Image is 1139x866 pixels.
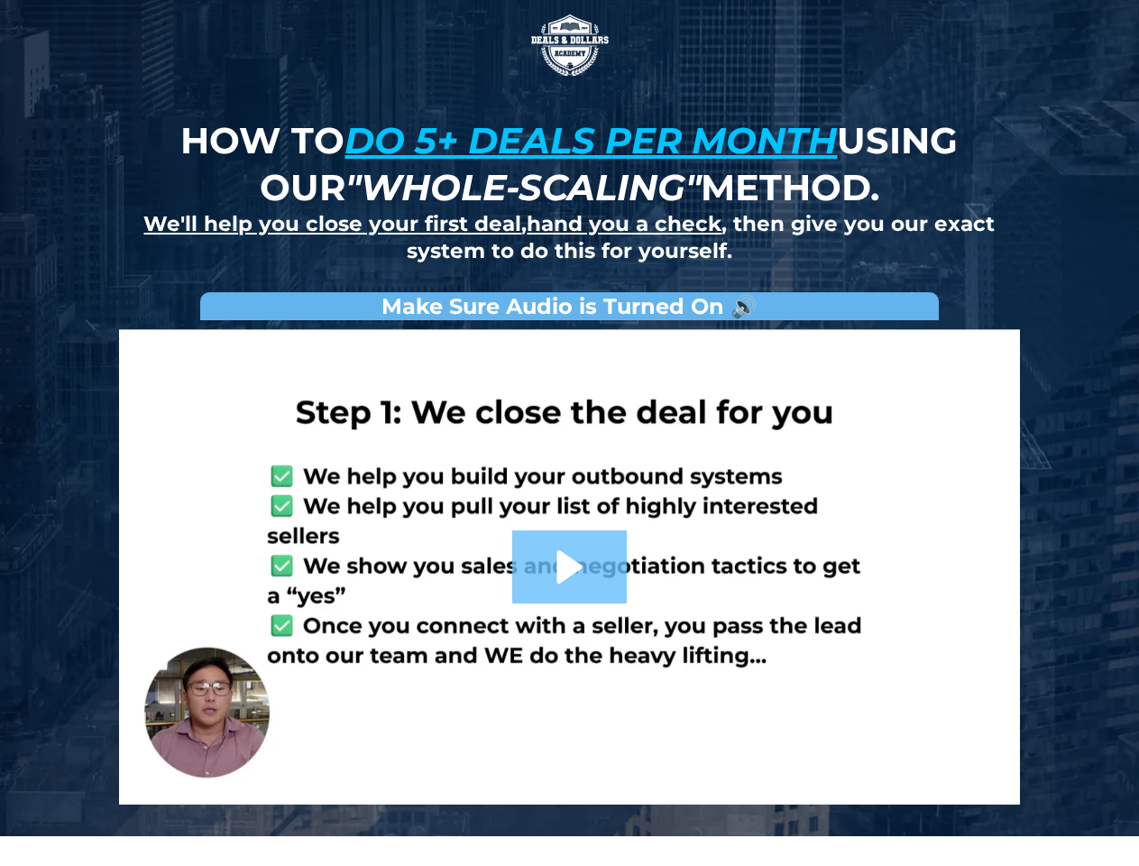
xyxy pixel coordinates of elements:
[180,118,958,209] strong: How to using our method.
[344,118,837,162] u: do 5+ deals per month
[527,211,721,236] u: hand you a check
[143,211,521,236] u: We'll help you close your first deal
[143,211,995,263] strong: , , then give you our exact system to do this for yourself.
[345,165,701,209] em: "whole-scaling"
[381,293,758,319] strong: Make Sure Audio is Turned On 🔊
